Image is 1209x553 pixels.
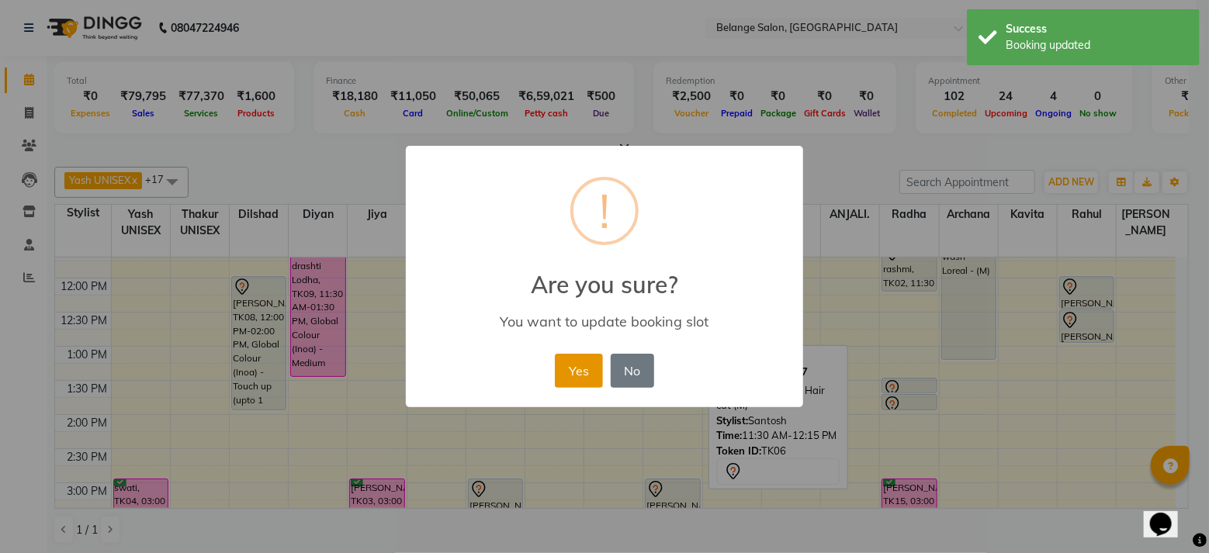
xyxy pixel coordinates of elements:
[599,180,610,242] div: !
[1006,37,1188,54] div: Booking updated
[428,313,781,330] div: You want to update booking slot
[555,354,602,388] button: Yes
[611,354,654,388] button: No
[1006,21,1188,37] div: Success
[406,252,803,299] h2: Are you sure?
[1144,491,1193,537] iframe: chat widget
